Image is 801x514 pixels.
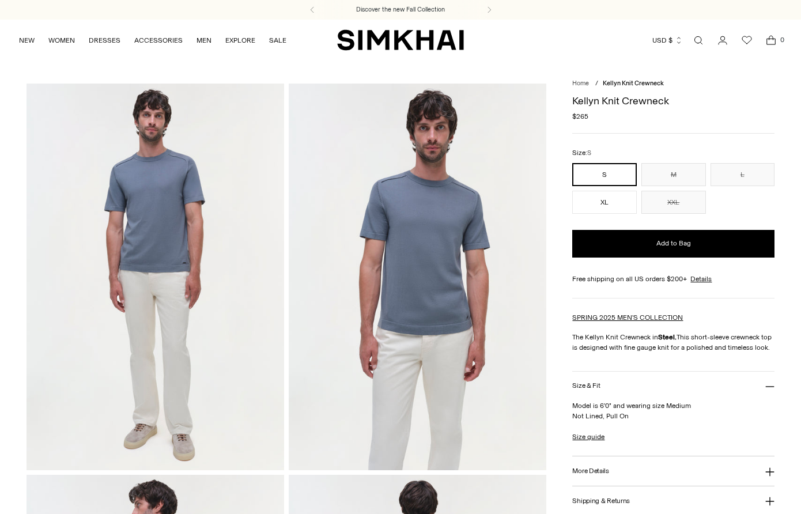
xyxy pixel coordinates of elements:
[572,111,588,122] span: $265
[572,79,774,89] nav: breadcrumbs
[572,372,774,401] button: Size & Fit
[587,149,591,157] span: S
[656,239,691,248] span: Add to Bag
[760,29,783,52] a: Open cart modal
[572,96,774,106] h1: Kellyn Knit Crewneck
[641,191,706,214] button: XXL
[572,163,637,186] button: S
[572,432,604,442] a: Size guide
[658,333,677,341] strong: Steel.
[777,35,787,45] span: 0
[572,191,637,214] button: XL
[572,313,683,322] a: SPRING 2025 MEN'S COLLECTION
[572,382,600,390] h3: Size & Fit
[572,230,774,258] button: Add to Bag
[652,28,683,53] button: USD $
[356,5,445,14] a: Discover the new Fall Collection
[19,28,35,53] a: NEW
[269,28,286,53] a: SALE
[572,497,630,505] h3: Shipping & Returns
[641,163,706,186] button: M
[603,80,664,87] span: Kellyn Knit Crewneck
[572,148,591,158] label: Size:
[572,274,774,284] div: Free shipping on all US orders $200+
[89,28,120,53] a: DRESSES
[225,28,255,53] a: EXPLORE
[735,29,758,52] a: Wishlist
[572,400,774,421] p: Model is 6'0" and wearing size Medium Not Lined, Pull On
[48,28,75,53] a: WOMEN
[134,28,183,53] a: ACCESSORIES
[27,84,284,470] img: Kellyn Knit Crewneck
[197,28,211,53] a: MEN
[690,274,712,284] a: Details
[289,84,546,470] img: Kellyn Knit Crewneck
[337,29,464,51] a: SIMKHAI
[572,456,774,486] button: More Details
[572,332,774,353] p: The Kellyn Knit Crewneck in This short-sleeve crewneck top is designed with fine gauge knit for a...
[572,80,589,87] a: Home
[595,79,598,89] div: /
[711,29,734,52] a: Go to the account page
[687,29,710,52] a: Open search modal
[711,163,775,186] button: L
[572,467,609,475] h3: More Details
